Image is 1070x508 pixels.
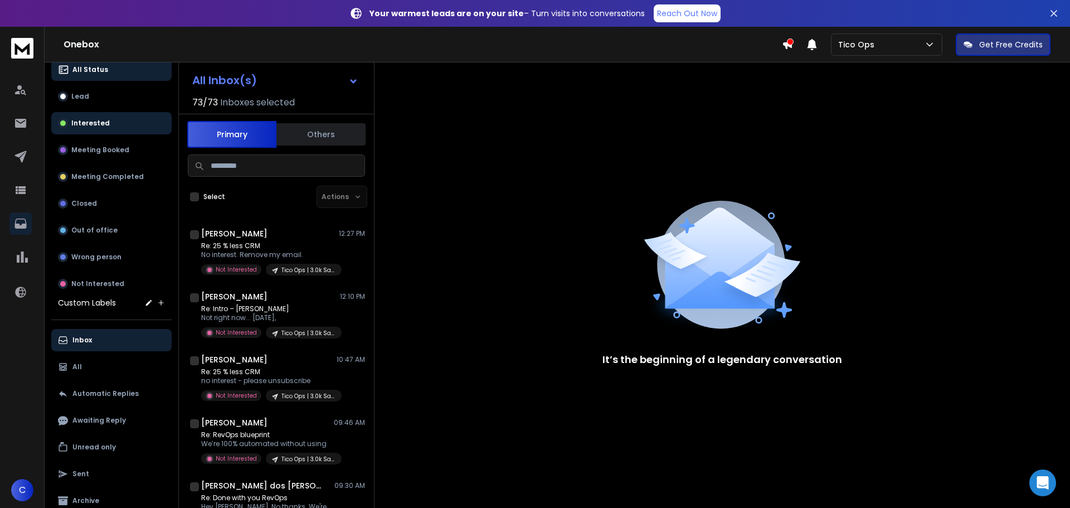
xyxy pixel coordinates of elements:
[201,417,267,428] h1: [PERSON_NAME]
[1029,470,1056,496] div: Open Intercom Messenger
[192,96,218,109] span: 73 / 73
[334,418,365,427] p: 09:46 AM
[71,92,89,101] p: Lead
[979,39,1043,50] p: Get Free Credits
[281,455,335,463] p: Tico Ops | 3.0k Salesforce C-suites
[956,33,1050,56] button: Get Free Credits
[216,454,257,463] p: Not Interested
[11,38,33,59] img: logo
[201,304,335,313] p: Re: Intro – [PERSON_NAME]
[72,362,82,371] p: All
[183,69,367,91] button: All Inbox(s)
[51,246,172,268] button: Wrong person
[201,354,267,365] h1: [PERSON_NAME]
[340,292,365,301] p: 12:10 PM
[602,352,842,367] p: It’s the beginning of a legendary conversation
[337,355,365,364] p: 10:47 AM
[201,313,335,322] p: Not right now... [DATE],
[201,228,267,239] h1: [PERSON_NAME]
[11,479,33,501] button: C
[281,392,335,400] p: Tico Ops | 3.0k Salesforce C-suites
[281,329,335,337] p: Tico Ops | 3.0k Salesforce C-suites
[71,119,110,128] p: Interested
[51,192,172,215] button: Closed
[64,38,782,51] h1: Onebox
[657,8,717,19] p: Reach Out Now
[51,85,172,108] button: Lead
[201,250,335,259] p: No interest. Remove my email.
[71,226,118,235] p: Out of office
[51,356,172,378] button: All
[51,166,172,188] button: Meeting Completed
[369,8,645,19] p: – Turn visits into conversations
[220,96,295,109] h3: Inboxes selected
[201,376,335,385] p: no interest - please unsubscribe
[51,409,172,432] button: Awaiting Reply
[72,65,108,74] p: All Status
[71,172,144,181] p: Meeting Completed
[276,122,366,147] button: Others
[51,436,172,458] button: Unread only
[51,383,172,405] button: Automatic Replies
[51,59,172,81] button: All Status
[51,219,172,241] button: Out of office
[201,494,335,502] p: Re: Done with you RevOps
[654,4,721,22] a: Reach Out Now
[51,112,172,134] button: Interested
[201,367,335,376] p: Re: 25 % less CRM
[51,463,172,485] button: Sent
[72,443,116,452] p: Unread only
[71,146,129,154] p: Meeting Booked
[51,329,172,351] button: Inbox
[201,291,267,302] h1: [PERSON_NAME]
[838,39,879,50] p: Tico Ops
[71,279,124,288] p: Not Interested
[187,121,276,148] button: Primary
[201,439,335,448] p: We’re 100% automated without using
[216,265,257,274] p: Not Interested
[201,480,324,491] h1: [PERSON_NAME] dos [PERSON_NAME]
[201,430,335,439] p: Re: RevOps blueprint
[192,75,257,86] h1: All Inbox(s)
[71,199,97,208] p: Closed
[72,416,126,425] p: Awaiting Reply
[339,229,365,238] p: 12:27 PM
[201,241,335,250] p: Re: 25 % less CRM
[72,336,92,345] p: Inbox
[216,328,257,337] p: Not Interested
[51,273,172,295] button: Not Interested
[72,389,139,398] p: Automatic Replies
[281,266,335,274] p: Tico Ops | 3.0k Salesforce C-suites
[216,391,257,400] p: Not Interested
[71,253,121,262] p: Wrong person
[334,481,365,490] p: 09:30 AM
[72,470,89,478] p: Sent
[72,496,99,505] p: Archive
[51,139,172,161] button: Meeting Booked
[203,192,225,201] label: Select
[369,8,524,19] strong: Your warmest leads are on your site
[58,297,116,308] h3: Custom Labels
